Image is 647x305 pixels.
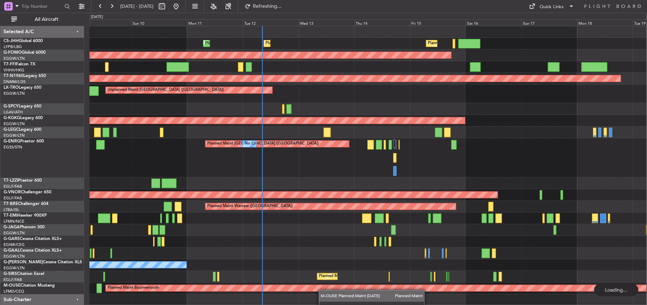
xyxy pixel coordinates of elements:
a: M-OUSECitation Mustang [4,283,55,288]
div: Unplanned Maint [GEOGRAPHIC_DATA] ([GEOGRAPHIC_DATA]) [107,85,224,95]
a: LFMN/NCE [4,219,24,224]
a: EGGW/LTN [4,254,25,259]
a: LFMD/CEQ [4,289,24,294]
div: Planned Maint [GEOGRAPHIC_DATA] ([GEOGRAPHIC_DATA]) [266,38,377,49]
a: EGGW/LTN [4,56,25,61]
span: G-[PERSON_NAME] [4,260,43,264]
input: Trip Number [22,1,62,12]
a: EGGW/LTN [4,265,25,271]
span: T7-LZZI [4,178,18,183]
div: Sat 16 [466,19,521,26]
button: Refreshing... [241,1,284,12]
div: Sat 9 [76,19,132,26]
a: EGLF/FAB [4,184,22,189]
div: Tue 12 [243,19,298,26]
div: Planned Maint Warsaw ([GEOGRAPHIC_DATA]) [207,201,292,212]
span: G-VNOR [4,190,21,194]
span: CS-JHH [4,39,19,43]
span: All Aircraft [18,17,75,22]
span: G-GAAL [4,248,20,253]
div: Fri 15 [410,19,466,26]
div: Planned Maint [GEOGRAPHIC_DATA] ([GEOGRAPHIC_DATA]) [319,271,430,282]
div: Mon 11 [187,19,243,26]
span: G-GARE [4,237,20,241]
span: G-KGKG [4,116,20,120]
div: Planned Maint [GEOGRAPHIC_DATA] ([GEOGRAPHIC_DATA]) [205,38,316,49]
a: G-SPCYLegacy 650 [4,104,41,108]
a: G-JAGAPhenom 300 [4,225,45,229]
a: DNMM/LOS [4,79,25,84]
span: LX-TRO [4,86,19,90]
a: G-VNORChallenger 650 [4,190,51,194]
span: [DATE] - [DATE] [120,3,153,10]
span: T7-FFI [4,62,16,66]
div: Sun 17 [521,19,577,26]
span: T7-EMI [4,213,17,218]
a: CS-JHHGlobal 6000 [4,39,43,43]
div: Planned Maint Bournemouth [107,283,159,293]
span: G-FOMO [4,51,22,55]
div: No Crew [244,139,261,149]
a: G-GARECessna Citation XLS+ [4,237,62,241]
a: EGGW/LTN [4,121,25,127]
a: EGSS/STN [4,145,22,150]
a: LGAV/ATH [4,110,23,115]
span: T7-BRE [4,202,18,206]
span: G-JAGA [4,225,20,229]
div: Planned Maint [GEOGRAPHIC_DATA] ([GEOGRAPHIC_DATA]) [428,38,539,49]
a: EGGW/LTN [4,230,25,236]
span: G-SIRS [4,272,17,276]
a: EGNR/CEG [4,242,25,247]
div: Loading... [594,283,638,296]
a: T7-N1960Legacy 650 [4,74,46,78]
div: Planned Maint [GEOGRAPHIC_DATA] ([GEOGRAPHIC_DATA]) [207,139,319,149]
a: LX-TROLegacy 650 [4,86,41,90]
span: G-LEGC [4,128,19,132]
a: T7-BREChallenger 604 [4,202,48,206]
span: G-SPCY [4,104,19,108]
div: [DATE] [91,14,103,20]
button: All Aircraft [8,14,77,25]
a: VHHH/HKG [4,68,24,73]
span: T7-N1960 [4,74,23,78]
a: T7-LZZIPraetor 600 [4,178,42,183]
a: G-SIRSCitation Excel [4,272,44,276]
a: EGLF/FAB [4,195,22,201]
div: Quick Links [540,4,564,11]
a: G-LEGCLegacy 600 [4,128,41,132]
div: Mon 18 [577,19,633,26]
a: T7-EMIHawker 900XP [4,213,47,218]
a: G-FOMOGlobal 6000 [4,51,46,55]
span: M-OUSE [4,283,21,288]
button: Quick Links [525,1,578,12]
span: Refreshing... [252,4,282,9]
a: EGGW/LTN [4,91,25,96]
a: G-GAALCessna Citation XLS+ [4,248,62,253]
div: Sun 10 [131,19,187,26]
span: G-ENRG [4,139,20,143]
a: G-[PERSON_NAME]Cessna Citation XLS [4,260,82,264]
a: G-KGKGLegacy 600 [4,116,43,120]
div: Thu 14 [354,19,410,26]
a: T7-FFIFalcon 7X [4,62,35,66]
a: LFPB/LBG [4,44,22,49]
a: EGLF/FAB [4,277,22,282]
a: G-ENRGPraetor 600 [4,139,44,143]
div: Wed 13 [298,19,354,26]
a: EGGW/LTN [4,133,25,138]
a: LTBA/ISL [4,207,19,212]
